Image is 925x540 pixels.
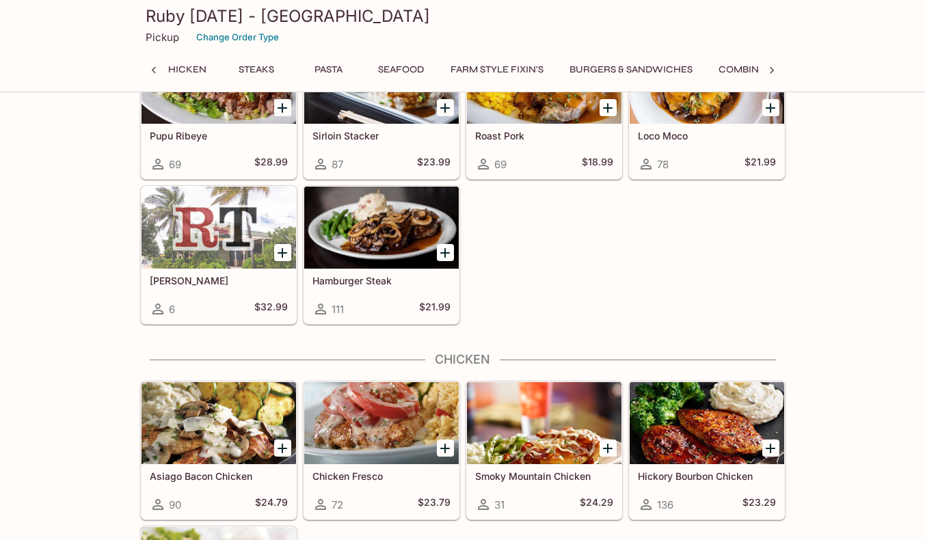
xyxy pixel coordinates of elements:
h5: Sirloin Stacker [312,130,451,141]
button: Add Hamburger Steak [437,244,454,261]
span: 78 [657,158,669,171]
button: Seafood [371,60,432,79]
button: Burgers & Sandwiches [562,60,700,79]
div: Loco Moco [630,42,784,124]
h5: $18.99 [582,156,613,172]
a: Hamburger Steak111$21.99 [304,186,459,324]
a: Asiago Bacon Chicken90$24.79 [141,381,297,519]
span: 72 [332,498,343,511]
span: 6 [169,303,175,316]
div: Pupu Ribeye [142,42,296,124]
span: 90 [169,498,181,511]
button: Add Sirloin Stacker [437,99,454,116]
h5: $23.29 [742,496,776,513]
h5: $21.99 [745,156,776,172]
h5: $28.99 [254,156,288,172]
div: Smoky Mountain Chicken [467,382,621,464]
h5: Roast Pork [475,130,613,141]
button: Add Roast Pork [600,99,617,116]
h5: $24.29 [580,496,613,513]
h5: [PERSON_NAME] [150,275,288,286]
h5: Loco Moco [638,130,776,141]
div: Hickory Bourbon Chicken [630,382,784,464]
button: Add Hickory Bourbon Chicken [762,440,779,457]
h5: Pupu Ribeye [150,130,288,141]
h5: $23.79 [418,496,451,513]
button: Farm Style Fixin's [443,60,551,79]
a: Hickory Bourbon Chicken136$23.29 [629,381,785,519]
button: Add Teri Ribeye [274,244,291,261]
h5: Chicken Fresco [312,470,451,482]
span: 87 [332,158,343,171]
span: 111 [332,303,344,316]
span: 136 [657,498,673,511]
div: Teri Ribeye [142,187,296,269]
button: Chicken [153,60,215,79]
button: Add Pupu Ribeye [274,99,291,116]
a: Chicken Fresco72$23.79 [304,381,459,519]
div: Asiago Bacon Chicken [142,382,296,464]
h5: Smoky Mountain Chicken [475,470,613,482]
h5: Asiago Bacon Chicken [150,470,288,482]
button: Change Order Type [190,27,285,48]
h5: Hickory Bourbon Chicken [638,470,776,482]
button: Add Smoky Mountain Chicken [600,440,617,457]
h5: $23.99 [417,156,451,172]
h5: $32.99 [254,301,288,317]
h5: $24.79 [255,496,288,513]
span: 69 [169,158,181,171]
button: Add Loco Moco [762,99,779,116]
a: Smoky Mountain Chicken31$24.29 [466,381,622,519]
button: Combinations [711,60,801,79]
div: Sirloin Stacker [304,42,459,124]
h5: Hamburger Steak [312,275,451,286]
button: Add Asiago Bacon Chicken [274,440,291,457]
div: Roast Pork [467,42,621,124]
a: Roast Pork69$18.99 [466,41,622,179]
a: Loco Moco78$21.99 [629,41,785,179]
h5: $21.99 [419,301,451,317]
h4: Chicken [140,352,786,367]
div: Hamburger Steak [304,187,459,269]
button: Steaks [226,60,287,79]
a: Pupu Ribeye69$28.99 [141,41,297,179]
div: Chicken Fresco [304,382,459,464]
h3: Ruby [DATE] - [GEOGRAPHIC_DATA] [146,5,780,27]
a: Sirloin Stacker87$23.99 [304,41,459,179]
span: 69 [494,158,507,171]
button: Pasta [298,60,360,79]
span: 31 [494,498,505,511]
a: [PERSON_NAME]6$32.99 [141,186,297,324]
p: Pickup [146,31,179,44]
button: Add Chicken Fresco [437,440,454,457]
